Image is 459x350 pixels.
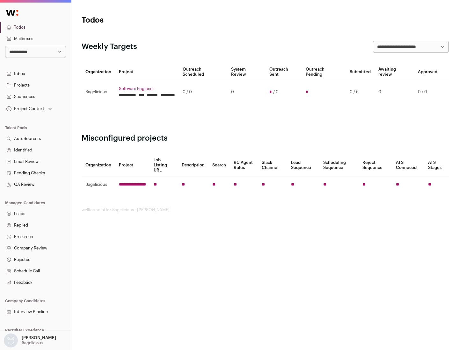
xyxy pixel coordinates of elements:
[227,81,265,103] td: 0
[82,154,115,177] th: Organization
[208,154,230,177] th: Search
[346,63,375,81] th: Submitted
[178,154,208,177] th: Description
[150,154,178,177] th: Job Listing URL
[227,63,265,81] th: System Review
[319,154,359,177] th: Scheduling Sequence
[287,154,319,177] th: Lead Sequence
[82,42,137,52] h2: Weekly Targets
[346,81,375,103] td: 0 / 6
[82,133,449,143] h2: Misconfigured projects
[359,154,392,177] th: Reject Sequence
[115,63,179,81] th: Project
[302,63,346,81] th: Outreach Pending
[392,154,424,177] th: ATS Conneced
[375,81,414,103] td: 0
[119,86,175,91] a: Software Engineer
[115,154,150,177] th: Project
[5,104,53,113] button: Open dropdown
[375,63,414,81] th: Awaiting review
[424,154,449,177] th: ATS Stages
[22,335,56,340] p: [PERSON_NAME]
[82,81,115,103] td: Bagelicious
[266,63,302,81] th: Outreach Sent
[5,106,44,111] div: Project Context
[22,340,43,346] p: Bagelicious
[414,63,441,81] th: Approved
[82,207,449,213] footer: wellfound:ai for Bagelicious - [PERSON_NAME]
[4,333,18,347] img: nopic.png
[3,333,57,347] button: Open dropdown
[82,177,115,192] td: Bagelicious
[230,154,258,177] th: RC Agent Rules
[414,81,441,103] td: 0 / 0
[179,81,227,103] td: 0 / 0
[82,63,115,81] th: Organization
[3,6,22,19] img: Wellfound
[179,63,227,81] th: Outreach Scheduled
[258,154,287,177] th: Slack Channel
[82,15,204,25] h1: Todos
[273,89,279,94] span: / 0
